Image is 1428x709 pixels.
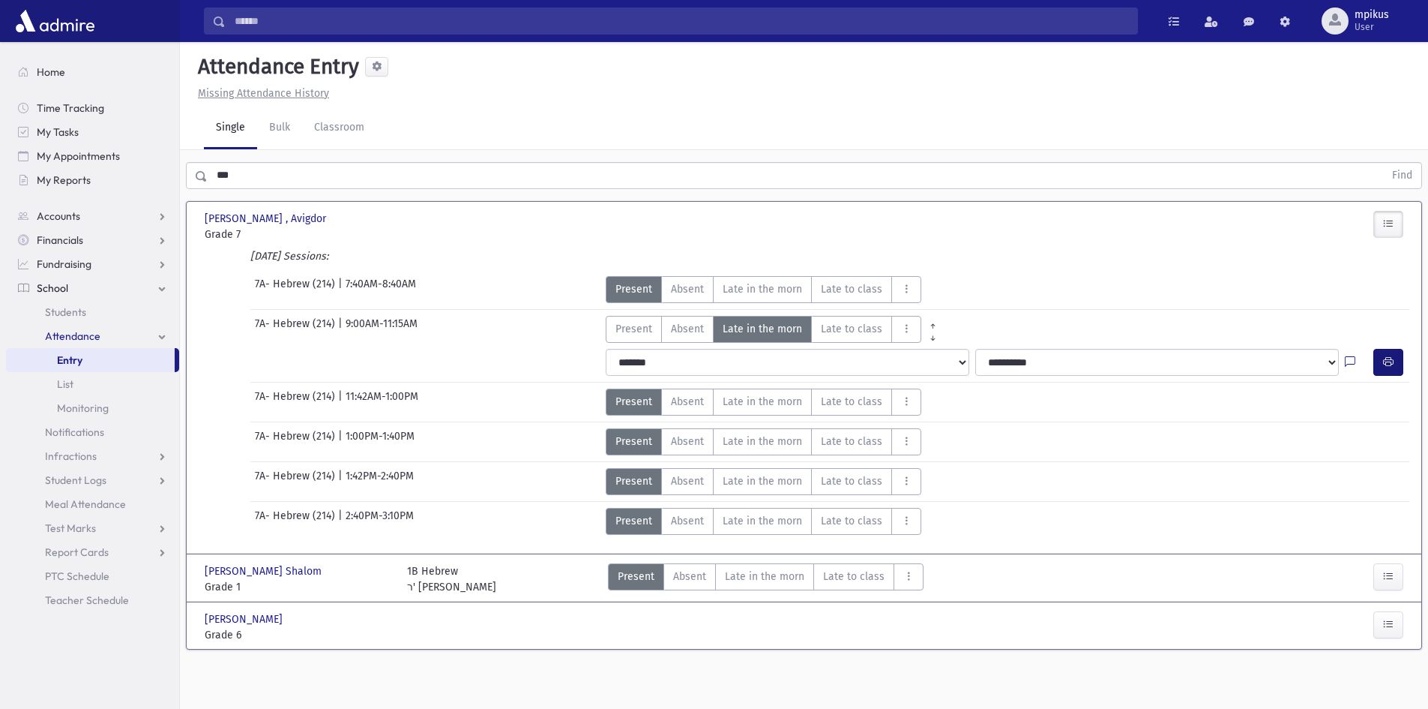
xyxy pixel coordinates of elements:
[671,394,704,410] span: Absent
[6,144,179,168] a: My Appointments
[346,276,416,303] span: 7:40AM-8:40AM
[45,593,129,607] span: Teacher Schedule
[37,125,79,139] span: My Tasks
[723,513,802,529] span: Late in the morn
[57,401,109,415] span: Monitoring
[6,276,179,300] a: School
[723,321,802,337] span: Late in the morn
[205,611,286,627] span: [PERSON_NAME]
[6,204,179,228] a: Accounts
[921,328,945,340] a: All Later
[6,420,179,444] a: Notifications
[45,545,109,559] span: Report Cards
[255,276,338,303] span: 7A- Hebrew (214)
[671,281,704,297] span: Absent
[338,508,346,535] span: |
[205,211,329,227] span: [PERSON_NAME] , Avigdor
[6,300,179,324] a: Students
[338,389,346,416] span: |
[37,257,91,271] span: Fundraising
[255,389,338,416] span: 7A- Hebrew (214)
[346,508,414,535] span: 2:40PM-3:10PM
[338,276,346,303] span: |
[723,394,802,410] span: Late in the morn
[45,329,100,343] span: Attendance
[615,473,652,489] span: Present
[45,473,106,487] span: Student Logs
[338,468,346,495] span: |
[6,516,179,540] a: Test Marks
[205,227,392,242] span: Grade 7
[821,394,882,410] span: Late to class
[204,107,257,149] a: Single
[45,425,104,439] span: Notifications
[57,353,82,367] span: Entry
[615,513,652,529] span: Present
[12,6,98,36] img: AdmirePro
[615,394,652,410] span: Present
[198,87,329,100] u: Missing Attendance History
[821,281,882,297] span: Late to class
[823,569,885,584] span: Late to class
[723,281,802,297] span: Late in the morn
[338,428,346,455] span: |
[37,173,91,187] span: My Reports
[6,348,175,372] a: Entry
[255,428,338,455] span: 7A- Hebrew (214)
[45,449,97,463] span: Infractions
[6,564,179,588] a: PTC Schedule
[6,444,179,468] a: Infractions
[37,209,80,223] span: Accounts
[615,434,652,449] span: Present
[255,508,338,535] span: 7A- Hebrew (214)
[673,569,706,584] span: Absent
[346,389,418,416] span: 11:42AM-1:00PM
[615,281,652,297] span: Present
[725,569,804,584] span: Late in the morn
[37,233,83,247] span: Financials
[338,316,346,343] span: |
[821,434,882,449] span: Late to class
[6,396,179,420] a: Monitoring
[255,316,338,343] span: 7A- Hebrew (214)
[45,497,126,511] span: Meal Attendance
[302,107,376,149] a: Classroom
[37,65,65,79] span: Home
[1355,9,1389,21] span: mpikus
[821,473,882,489] span: Late to class
[671,434,704,449] span: Absent
[606,276,921,303] div: AttTypes
[346,468,414,495] span: 1:42PM-2:40PM
[606,468,921,495] div: AttTypes
[606,389,921,416] div: AttTypes
[6,252,179,276] a: Fundraising
[6,468,179,492] a: Student Logs
[37,281,68,295] span: School
[671,513,704,529] span: Absent
[6,60,179,84] a: Home
[618,569,654,584] span: Present
[1355,21,1389,33] span: User
[257,107,302,149] a: Bulk
[6,120,179,144] a: My Tasks
[226,8,1137,35] input: Search
[1383,163,1421,188] button: Find
[250,250,328,263] i: [DATE] Sessions:
[45,305,86,319] span: Students
[45,569,109,583] span: PTC Schedule
[45,521,96,535] span: Test Marks
[6,492,179,516] a: Meal Attendance
[6,168,179,192] a: My Reports
[608,563,924,595] div: AttTypes
[6,372,179,396] a: List
[6,540,179,564] a: Report Cards
[205,563,325,579] span: [PERSON_NAME] Shalom
[606,428,921,455] div: AttTypes
[205,627,392,643] span: Grade 6
[37,101,104,115] span: Time Tracking
[606,508,921,535] div: AttTypes
[255,468,338,495] span: 7A- Hebrew (214)
[821,513,882,529] span: Late to class
[346,316,418,343] span: 9:00AM-11:15AM
[606,316,945,343] div: AttTypes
